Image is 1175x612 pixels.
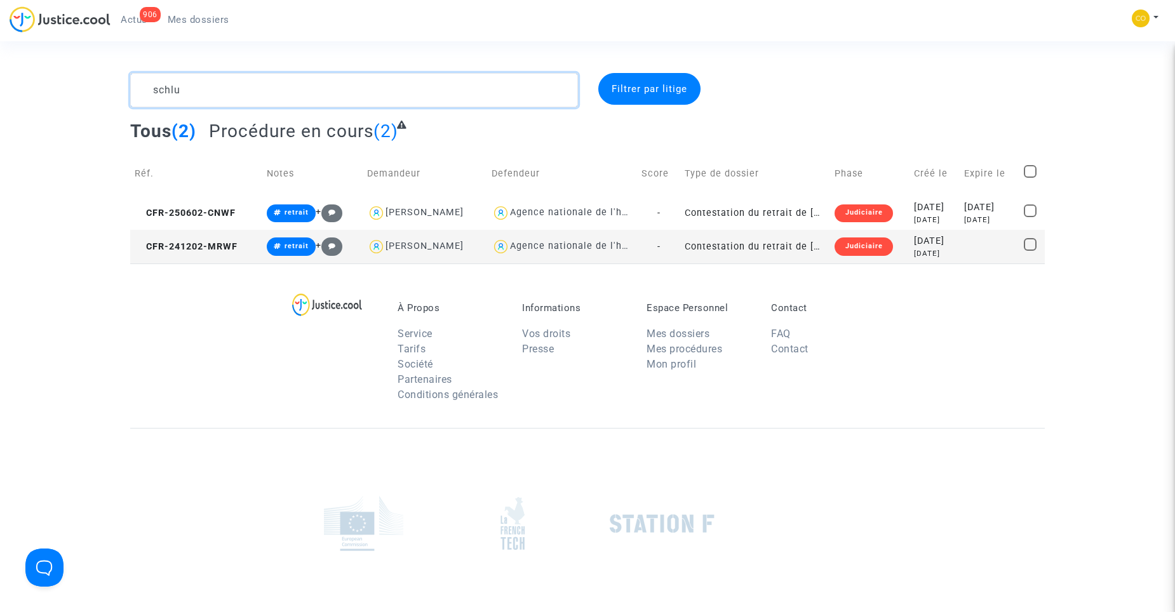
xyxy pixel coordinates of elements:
[771,328,791,340] a: FAQ
[386,207,464,218] div: [PERSON_NAME]
[398,302,503,314] p: À Propos
[158,10,239,29] a: Mes dossiers
[130,121,171,142] span: Tous
[612,83,687,95] span: Filtrer par litige
[964,201,1014,215] div: [DATE]
[171,121,196,142] span: (2)
[398,373,452,385] a: Partenaires
[647,358,696,370] a: Mon profil
[487,151,638,196] td: Defendeur
[292,293,363,316] img: logo-lg.svg
[500,496,525,550] img: french_tech.png
[398,328,433,340] a: Service
[135,241,238,252] span: CFR-241202-MRWF
[492,204,510,222] img: icon-user.svg
[510,207,650,218] div: Agence nationale de l'habitat
[914,234,955,248] div: [DATE]
[398,343,426,355] a: Tarifs
[637,151,680,196] td: Score
[647,302,752,314] p: Espace Personnel
[647,328,709,340] a: Mes dossiers
[324,496,403,551] img: europe_commision.png
[680,196,831,230] td: Contestation du retrait de [PERSON_NAME] par l'ANAH (mandataire)
[367,237,386,256] img: icon-user.svg
[135,208,236,218] span: CFR-250602-CNWF
[285,242,309,250] span: retrait
[316,206,343,217] span: +
[373,121,398,142] span: (2)
[522,343,554,355] a: Presse
[140,7,161,22] div: 906
[121,14,147,25] span: Actus
[316,240,343,251] span: +
[914,201,955,215] div: [DATE]
[285,208,309,216] span: retrait
[914,215,955,225] div: [DATE]
[522,328,570,340] a: Vos droits
[964,215,1014,225] div: [DATE]
[771,302,876,314] p: Contact
[363,151,487,196] td: Demandeur
[111,10,158,29] a: 906Actus
[657,208,661,218] span: -
[386,241,464,251] div: [PERSON_NAME]
[610,514,715,533] img: stationf.png
[25,549,64,587] iframe: Help Scout Beacon - Open
[657,241,661,252] span: -
[680,230,831,263] td: Contestation du retrait de [PERSON_NAME] par l'ANAH (mandataire)
[367,204,386,222] img: icon-user.svg
[835,204,892,222] div: Judiciaire
[910,151,960,196] td: Créé le
[130,151,262,196] td: Réf.
[835,237,892,255] div: Judiciaire
[960,151,1019,196] td: Expire le
[262,151,363,196] td: Notes
[771,343,809,355] a: Contact
[830,151,910,196] td: Phase
[522,302,628,314] p: Informations
[398,358,433,370] a: Société
[168,14,229,25] span: Mes dossiers
[914,248,955,259] div: [DATE]
[398,389,498,401] a: Conditions générales
[647,343,722,355] a: Mes procédures
[209,121,373,142] span: Procédure en cours
[680,151,831,196] td: Type de dossier
[10,6,111,32] img: jc-logo.svg
[1132,10,1150,27] img: 5a13cfc393247f09c958b2f13390bacc
[510,241,650,251] div: Agence nationale de l'habitat
[492,237,510,256] img: icon-user.svg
